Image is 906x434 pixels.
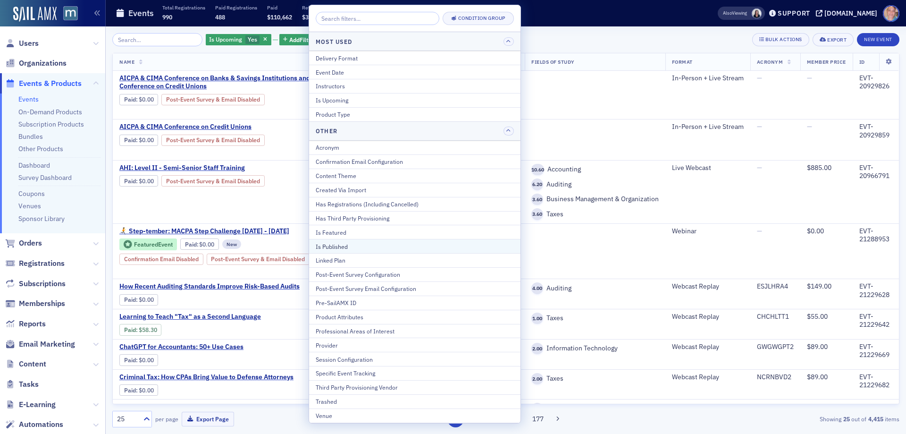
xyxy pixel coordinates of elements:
div: Content Theme [316,171,514,180]
div: [DOMAIN_NAME] [824,9,877,17]
a: Orders [5,238,42,248]
div: Paid: 0 - $0 [119,94,158,105]
div: Confirmation Email Configuration [316,157,514,166]
span: $0.00 [139,178,154,185]
span: Yes [248,35,257,43]
div: Paid: 0 - $0 [119,135,158,146]
a: New Event [857,34,899,43]
a: Survey Dashboard [18,173,72,182]
div: EVT-20929859 [859,123,892,139]
span: Email Marketing [19,339,75,349]
div: Featured Event [134,242,173,247]
a: Paid [124,357,136,364]
div: Support [778,9,810,17]
div: Session Configuration [316,355,514,364]
div: Webcast Replay [672,403,744,411]
a: AHI: Level II - Semi-Senior Staff Training [119,164,326,172]
a: Paid [124,326,136,333]
div: Post-Event Survey [207,254,310,265]
a: Bundles [18,132,43,141]
div: GWGWGPT2 [757,343,794,351]
span: $0.00 [139,387,154,394]
strong: 25 [841,415,851,423]
div: In-Person + Live Stream [672,123,744,131]
div: Webinar [672,227,744,236]
a: Memberships [5,298,65,309]
a: Coupons [18,189,45,198]
button: Post-Event Survey Configuration [309,267,520,281]
span: Business Management & Organization [543,195,659,204]
div: Post-Event Survey [161,135,265,146]
input: Search filters... [316,12,439,25]
a: View Homepage [57,6,78,22]
span: Profile [883,5,899,22]
div: Has Registrations (Including Cancelled) [316,200,514,208]
div: Webcast Replay [672,313,744,321]
div: TAKEWWC2 [757,403,794,411]
div: Post-Event Survey [161,175,265,187]
span: : [124,96,139,103]
h4: Most Used [316,37,352,46]
div: Live Webcast [672,164,744,172]
span: ChatGPT for Accountants: 50+ Use Cases [119,343,278,351]
span: $0.00 [807,227,824,235]
div: Condition Group [458,16,505,21]
div: Acronym [316,143,514,152]
div: Is Upcoming [316,96,514,104]
span: $0.00 [139,136,154,144]
span: Reports [19,319,46,329]
span: Taxes [543,314,563,323]
span: Name [119,59,134,65]
div: EVT-20966791 [859,164,892,180]
div: Also [723,10,732,16]
a: Paid [124,136,136,144]
button: Has Third Party Provisioning [309,211,520,225]
a: Automations [5,419,63,430]
a: Dashboard [18,161,50,170]
a: Reports [5,319,46,329]
div: Confirmation Email [119,254,203,265]
label: per page [155,415,178,423]
button: Condition Group [443,12,514,25]
div: Yes [206,34,271,46]
button: Created Via Import [309,183,520,197]
span: 2.00 [531,373,543,385]
div: Post-Event Survey Email Configuration [316,284,514,293]
div: Is Published [316,242,514,251]
div: Paid: 0 - $0 [119,175,158,187]
div: EVT-21288953 [859,227,892,244]
span: : [124,178,139,185]
span: AHI: Level II - Semi-Senior Staff Training [119,164,278,172]
span: — [807,122,812,131]
span: AICPA & CIMA Conference on Banks & Savings Institutions and Conference on Credit Unions [119,74,326,91]
div: Linked Plan [316,256,514,264]
span: Organizations [19,58,67,68]
a: Paid [124,387,136,394]
span: Orders [19,238,42,248]
span: Users [19,38,39,49]
div: Trashed [316,397,514,406]
p: Net [334,4,359,11]
div: NCRNBVD2 [757,373,794,382]
button: 177 [530,411,546,427]
button: Confirmation Email Configuration [309,154,520,169]
a: Sponsor Library [18,214,65,223]
span: Events & Products [19,78,82,89]
span: Fields Of Study [531,59,575,65]
h4: Other [316,127,337,135]
span: 2.00 [531,343,543,355]
strong: 4,415 [866,415,885,423]
button: Instructors [309,79,520,93]
div: Professional Areas of Interest [316,327,514,335]
span: : [124,387,139,394]
span: $885.00 [807,163,831,172]
a: Other Products [18,145,63,153]
div: Paid: 1 - $0 [180,238,219,250]
div: Third Party Provisioning Vendor [316,383,514,391]
div: EVT-21229642 [859,313,892,329]
button: Specific Event Tracking [309,366,520,380]
span: Is Upcoming [209,35,242,43]
span: Defining Where and Why Internal Controls are Needed [119,403,285,411]
a: Paid [124,96,136,103]
span: Format [672,59,693,65]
